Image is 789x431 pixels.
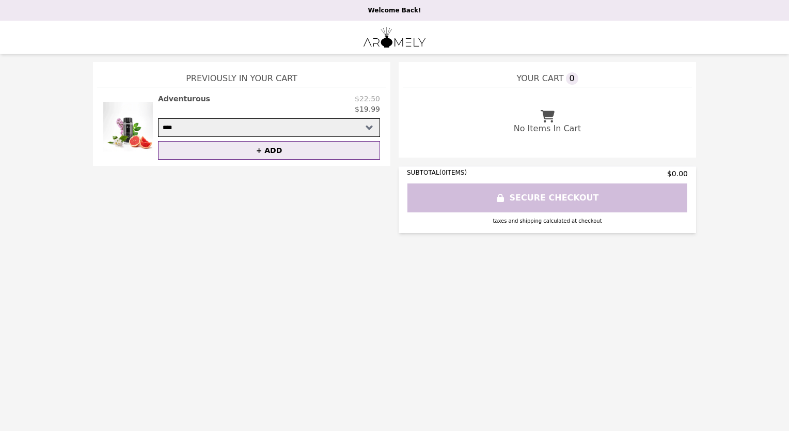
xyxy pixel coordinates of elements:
[439,169,467,176] span: ( 0 ITEMS)
[158,118,380,137] select: Select a product variant
[158,94,210,104] h2: Adventurous
[158,141,380,160] button: + ADD
[6,6,783,14] p: Welcome Back!
[97,62,386,87] h1: Previously In Your Cart
[407,217,688,225] div: taxes and shipping calculated at checkout
[355,94,380,104] p: $22.50
[566,72,578,85] span: 0
[514,122,581,135] p: No Items In Cart
[364,27,425,48] img: Brand Logo
[407,169,439,176] span: SUBTOTAL
[355,104,380,114] p: $19.99
[516,72,563,85] span: YOUR CART
[667,168,688,179] span: $0.00
[103,94,153,160] img: Adventurous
